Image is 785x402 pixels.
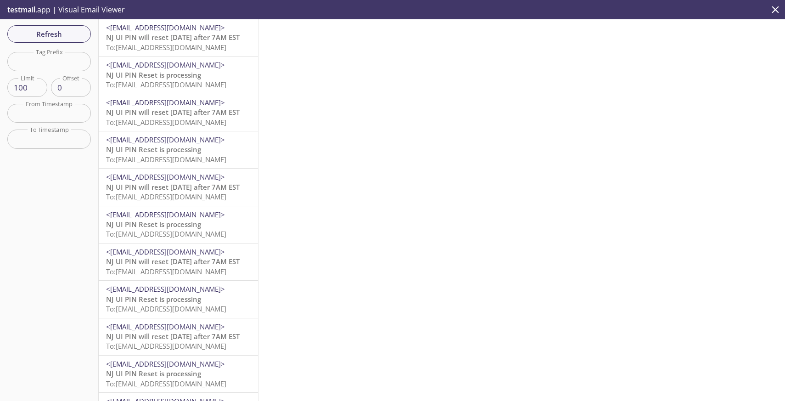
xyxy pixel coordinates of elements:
[106,284,225,294] span: <[EMAIL_ADDRESS][DOMAIN_NAME]>
[7,5,35,15] span: testmail
[106,23,225,32] span: <[EMAIL_ADDRESS][DOMAIN_NAME]>
[106,182,240,192] span: NJ UI PIN will reset [DATE] after 7AM EST
[106,98,225,107] span: <[EMAIL_ADDRESS][DOMAIN_NAME]>
[106,379,226,388] span: To: [EMAIL_ADDRESS][DOMAIN_NAME]
[7,25,91,43] button: Refresh
[106,294,201,304] span: NJ UI PIN Reset is processing
[106,43,226,52] span: To: [EMAIL_ADDRESS][DOMAIN_NAME]
[106,210,225,219] span: <[EMAIL_ADDRESS][DOMAIN_NAME]>
[99,318,258,355] div: <[EMAIL_ADDRESS][DOMAIN_NAME]>NJ UI PIN will reset [DATE] after 7AM ESTTo:[EMAIL_ADDRESS][DOMAIN_...
[106,332,240,341] span: NJ UI PIN will reset [DATE] after 7AM EST
[106,369,201,378] span: NJ UI PIN Reset is processing
[106,247,225,256] span: <[EMAIL_ADDRESS][DOMAIN_NAME]>
[106,172,225,181] span: <[EMAIL_ADDRESS][DOMAIN_NAME]>
[106,145,201,154] span: NJ UI PIN Reset is processing
[99,169,258,205] div: <[EMAIL_ADDRESS][DOMAIN_NAME]>NJ UI PIN will reset [DATE] after 7AM ESTTo:[EMAIL_ADDRESS][DOMAIN_...
[106,304,226,313] span: To: [EMAIL_ADDRESS][DOMAIN_NAME]
[106,118,226,127] span: To: [EMAIL_ADDRESS][DOMAIN_NAME]
[99,356,258,392] div: <[EMAIL_ADDRESS][DOMAIN_NAME]>NJ UI PIN Reset is processingTo:[EMAIL_ADDRESS][DOMAIN_NAME]
[106,341,226,351] span: To: [EMAIL_ADDRESS][DOMAIN_NAME]
[99,131,258,168] div: <[EMAIL_ADDRESS][DOMAIN_NAME]>NJ UI PIN Reset is processingTo:[EMAIL_ADDRESS][DOMAIN_NAME]
[99,19,258,56] div: <[EMAIL_ADDRESS][DOMAIN_NAME]>NJ UI PIN will reset [DATE] after 7AM ESTTo:[EMAIL_ADDRESS][DOMAIN_...
[106,359,225,368] span: <[EMAIL_ADDRESS][DOMAIN_NAME]>
[106,33,240,42] span: NJ UI PIN will reset [DATE] after 7AM EST
[15,28,84,40] span: Refresh
[99,281,258,317] div: <[EMAIL_ADDRESS][DOMAIN_NAME]>NJ UI PIN Reset is processingTo:[EMAIL_ADDRESS][DOMAIN_NAME]
[99,206,258,243] div: <[EMAIL_ADDRESS][DOMAIN_NAME]>NJ UI PIN Reset is processingTo:[EMAIL_ADDRESS][DOMAIN_NAME]
[106,229,226,238] span: To: [EMAIL_ADDRESS][DOMAIN_NAME]
[99,57,258,93] div: <[EMAIL_ADDRESS][DOMAIN_NAME]>NJ UI PIN Reset is processingTo:[EMAIL_ADDRESS][DOMAIN_NAME]
[106,135,225,144] span: <[EMAIL_ADDRESS][DOMAIN_NAME]>
[106,80,226,89] span: To: [EMAIL_ADDRESS][DOMAIN_NAME]
[106,70,201,79] span: NJ UI PIN Reset is processing
[106,192,226,201] span: To: [EMAIL_ADDRESS][DOMAIN_NAME]
[106,155,226,164] span: To: [EMAIL_ADDRESS][DOMAIN_NAME]
[106,257,240,266] span: NJ UI PIN will reset [DATE] after 7AM EST
[106,108,240,117] span: NJ UI PIN will reset [DATE] after 7AM EST
[106,220,201,229] span: NJ UI PIN Reset is processing
[106,322,225,331] span: <[EMAIL_ADDRESS][DOMAIN_NAME]>
[106,60,225,69] span: <[EMAIL_ADDRESS][DOMAIN_NAME]>
[99,94,258,131] div: <[EMAIL_ADDRESS][DOMAIN_NAME]>NJ UI PIN will reset [DATE] after 7AM ESTTo:[EMAIL_ADDRESS][DOMAIN_...
[106,267,226,276] span: To: [EMAIL_ADDRESS][DOMAIN_NAME]
[99,243,258,280] div: <[EMAIL_ADDRESS][DOMAIN_NAME]>NJ UI PIN will reset [DATE] after 7AM ESTTo:[EMAIL_ADDRESS][DOMAIN_...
